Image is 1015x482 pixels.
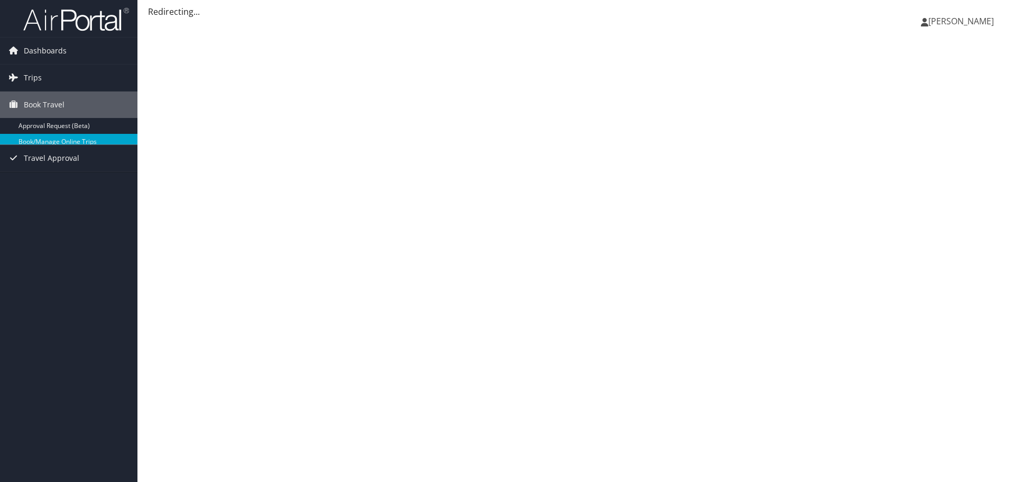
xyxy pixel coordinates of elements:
[23,7,129,32] img: airportal-logo.png
[24,38,67,64] span: Dashboards
[24,145,79,171] span: Travel Approval
[928,15,994,27] span: [PERSON_NAME]
[24,92,64,118] span: Book Travel
[921,5,1004,37] a: [PERSON_NAME]
[148,5,1004,18] div: Redirecting...
[24,65,42,91] span: Trips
